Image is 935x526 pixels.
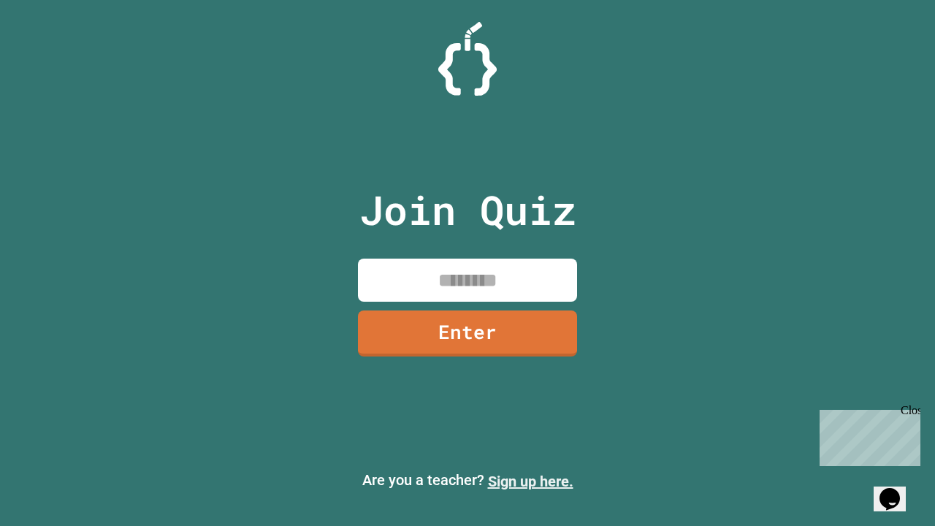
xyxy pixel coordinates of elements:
a: Sign up here. [488,473,573,490]
iframe: chat widget [814,404,920,466]
div: Chat with us now!Close [6,6,101,93]
p: Are you a teacher? [12,469,923,492]
p: Join Quiz [359,180,576,240]
a: Enter [358,310,577,357]
img: Logo.svg [438,22,497,96]
iframe: chat widget [874,468,920,511]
